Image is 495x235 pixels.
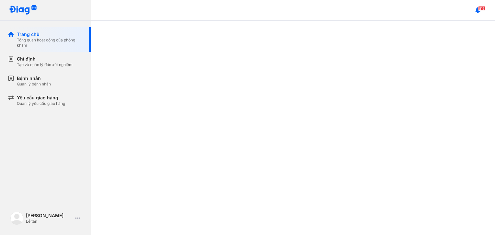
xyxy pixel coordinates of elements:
div: Quản lý yêu cầu giao hàng [17,101,65,106]
div: [PERSON_NAME] [26,212,73,219]
img: logo [9,5,37,15]
div: Chỉ định [17,56,73,62]
div: Quản lý bệnh nhân [17,82,51,87]
div: Trang chủ [17,31,83,38]
div: Tổng quan hoạt động của phòng khám [17,38,83,48]
div: Lễ tân [26,219,73,224]
img: logo [10,212,23,225]
div: Bệnh nhân [17,75,51,82]
div: Tạo và quản lý đơn xét nghiệm [17,62,73,67]
span: 819 [478,6,485,11]
div: Yêu cầu giao hàng [17,95,65,101]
